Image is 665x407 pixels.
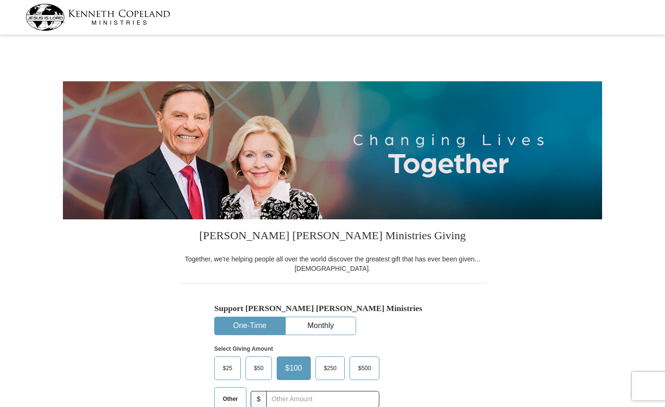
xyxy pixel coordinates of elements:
[218,392,243,406] span: Other
[319,361,341,375] span: $250
[214,346,273,352] strong: Select Giving Amount
[218,361,237,375] span: $25
[353,361,376,375] span: $500
[286,317,356,335] button: Monthly
[249,361,268,375] span: $50
[179,254,486,273] div: Together, we're helping people all over the world discover the greatest gift that has ever been g...
[26,4,170,31] img: kcm-header-logo.svg
[179,219,486,254] h3: [PERSON_NAME] [PERSON_NAME] Ministries Giving
[215,317,285,335] button: One-Time
[280,361,307,375] span: $100
[214,303,451,313] h5: Support [PERSON_NAME] [PERSON_NAME] Ministries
